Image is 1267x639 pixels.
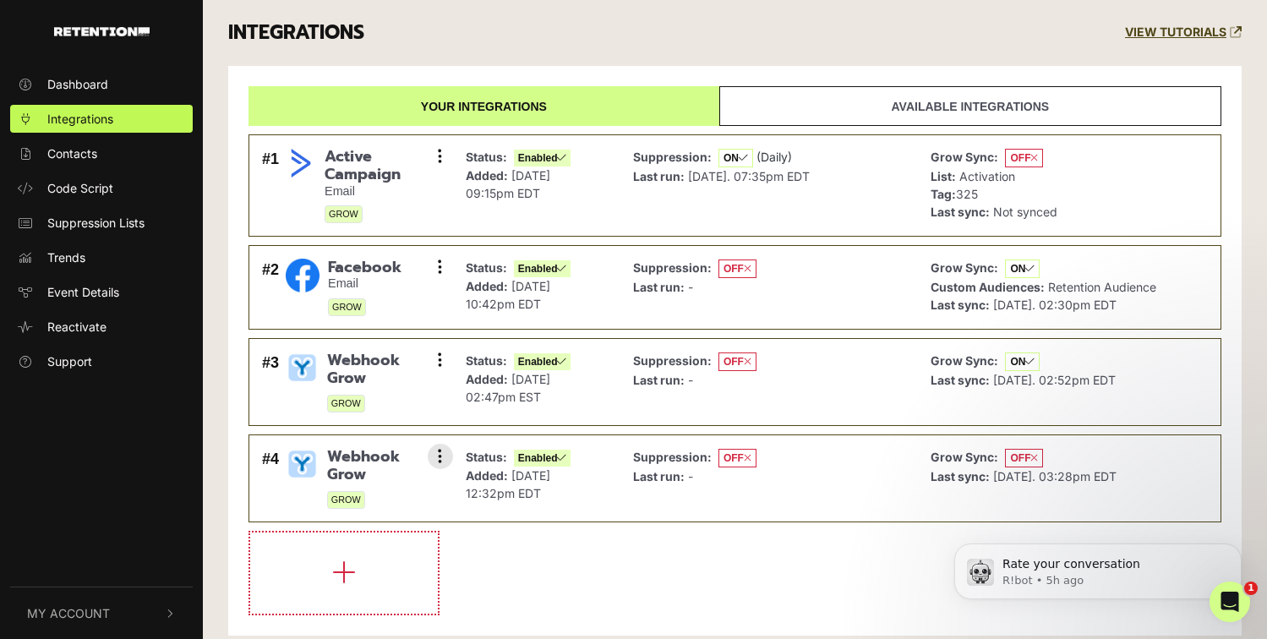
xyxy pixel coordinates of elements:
[993,373,1116,387] span: [DATE]. 02:52pm EDT
[327,352,440,388] span: Webhook Grow
[514,450,571,467] span: Enabled
[1005,352,1040,371] span: ON
[466,168,550,200] span: [DATE] 09:15pm EDT
[688,469,693,483] span: -
[10,278,193,306] a: Event Details
[47,248,85,266] span: Trends
[514,353,571,370] span: Enabled
[931,298,990,312] strong: Last sync:
[718,352,756,371] span: OFF
[47,214,145,232] span: Suppression Lists
[328,259,401,277] span: Facebook
[466,468,550,500] span: [DATE] 12:32pm EDT
[262,259,279,316] div: #2
[719,86,1221,126] a: Available integrations
[688,373,693,387] span: -
[262,448,279,509] div: #4
[466,150,507,164] strong: Status:
[466,353,507,368] strong: Status:
[228,21,364,45] h3: INTEGRATIONS
[10,209,193,237] a: Suppression Lists
[1005,259,1040,278] span: ON
[993,298,1117,312] span: [DATE]. 02:30pm EDT
[931,185,1057,203] p: 325
[327,395,365,412] span: GROW
[328,276,401,291] small: Email
[47,318,106,336] span: Reactivate
[325,205,363,223] span: GROW
[633,353,712,368] strong: Suppression:
[633,280,685,294] strong: Last run:
[931,353,998,368] strong: Grow Sync:
[47,283,119,301] span: Event Details
[1244,582,1258,595] span: 1
[466,260,507,275] strong: Status:
[1125,25,1242,40] a: VIEW TUTORIALS
[466,279,550,311] span: [DATE] 10:42pm EDT
[10,105,193,133] a: Integrations
[10,174,193,202] a: Code Script
[959,169,1015,183] span: Activation
[466,372,508,386] strong: Added:
[47,352,92,370] span: Support
[931,260,998,275] strong: Grow Sync:
[931,373,990,387] strong: Last sync:
[993,469,1117,483] span: [DATE]. 03:28pm EDT
[718,259,756,278] span: OFF
[718,149,753,167] span: ON
[286,259,319,292] img: Facebook
[718,449,756,467] span: OFF
[466,279,508,293] strong: Added:
[514,150,571,167] span: Enabled
[633,373,685,387] strong: Last run:
[1210,582,1250,622] iframe: Intercom live chat
[54,27,150,36] img: Retention.com
[47,75,108,93] span: Dashboard
[931,150,998,164] strong: Grow Sync:
[10,70,193,98] a: Dashboard
[633,469,685,483] strong: Last run:
[248,86,719,126] a: Your integrations
[514,260,571,277] span: Enabled
[633,150,712,164] strong: Suppression:
[466,168,508,183] strong: Added:
[931,469,990,483] strong: Last sync:
[327,448,440,484] span: Webhook Grow
[262,148,279,223] div: #1
[286,148,316,178] img: Active Campaign
[931,280,1045,294] strong: Custom Audiences:
[10,587,193,639] button: My Account
[1005,449,1043,467] span: OFF
[931,450,998,464] strong: Grow Sync:
[688,280,693,294] span: -
[931,169,956,183] strong: List:
[47,110,113,128] span: Integrations
[1005,149,1043,167] span: OFF
[993,205,1057,219] span: Not synced
[286,352,319,385] img: Webhook Grow
[27,604,110,622] span: My Account
[929,508,1267,626] iframe: Intercom notifications message
[325,148,440,184] span: Active Campaign
[47,145,97,162] span: Contacts
[286,448,319,481] img: Webhook Grow
[633,260,712,275] strong: Suppression:
[10,313,193,341] a: Reactivate
[327,491,365,509] span: GROW
[466,372,550,404] span: [DATE] 02:47pm EST
[466,468,508,483] strong: Added:
[931,205,990,219] strong: Last sync:
[756,150,792,164] span: (Daily)
[10,347,193,375] a: Support
[325,184,440,199] small: Email
[47,179,113,197] span: Code Script
[1048,280,1156,294] span: Retention Audience
[10,243,193,271] a: Trends
[328,298,366,316] span: GROW
[262,352,279,412] div: #3
[10,139,193,167] a: Contacts
[633,450,712,464] strong: Suppression:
